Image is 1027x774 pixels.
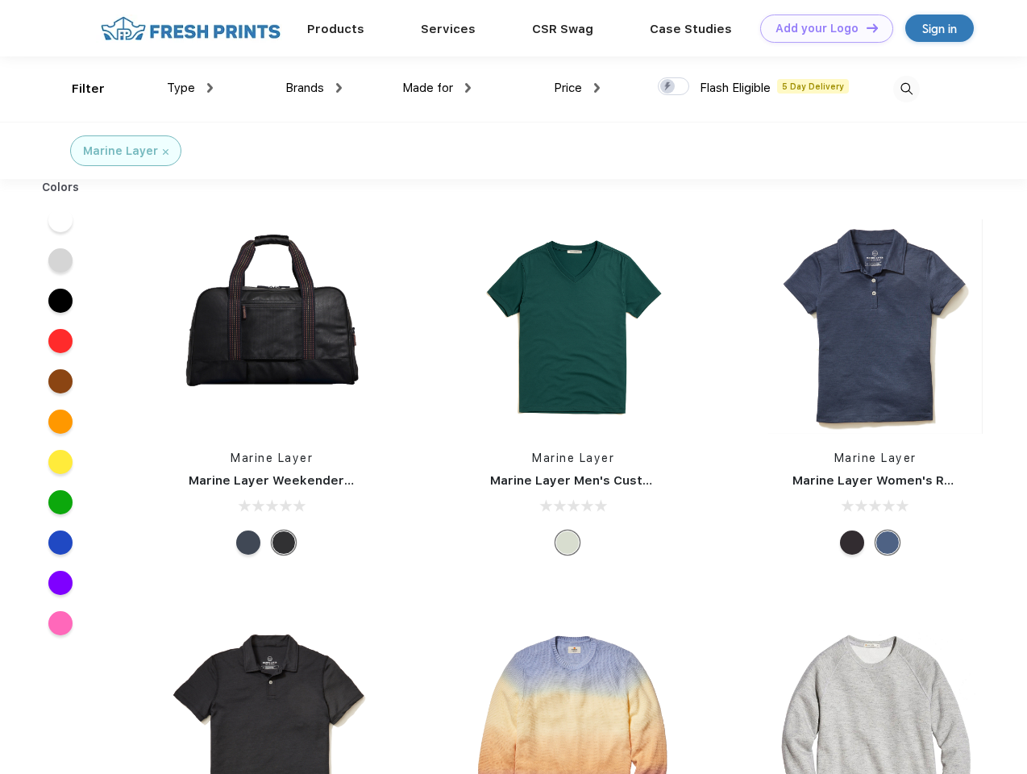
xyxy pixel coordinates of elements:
a: CSR Swag [532,22,593,36]
img: filter_cancel.svg [163,149,168,155]
a: Products [307,22,364,36]
img: dropdown.png [465,83,471,93]
span: Brands [285,81,324,95]
div: Phantom [272,531,296,555]
img: desktop_search.svg [893,76,920,102]
img: func=resize&h=266 [466,219,680,434]
a: Marine Layer Weekender Bag [189,473,371,488]
div: Filter [72,80,105,98]
span: Type [167,81,195,95]
a: Sign in [905,15,974,42]
div: Add your Logo [775,22,859,35]
a: Marine Layer [532,451,614,464]
div: Navy [875,531,900,555]
div: Colors [30,179,92,196]
img: DT [867,23,878,32]
img: func=resize&h=266 [768,219,983,434]
img: func=resize&h=266 [164,219,379,434]
span: Price [554,81,582,95]
a: Marine Layer [231,451,313,464]
img: dropdown.png [207,83,213,93]
a: Marine Layer Men's Custom Dyed Signature V-Neck [490,473,809,488]
div: Marine Layer [83,143,158,160]
div: Navy [236,531,260,555]
img: fo%20logo%202.webp [96,15,285,43]
div: Black [840,531,864,555]
a: Marine Layer [834,451,917,464]
div: Any Color [555,531,580,555]
img: dropdown.png [594,83,600,93]
span: Flash Eligible [700,81,771,95]
div: Sign in [922,19,957,38]
span: 5 Day Delivery [777,79,849,94]
img: dropdown.png [336,83,342,93]
span: Made for [402,81,453,95]
a: Services [421,22,476,36]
